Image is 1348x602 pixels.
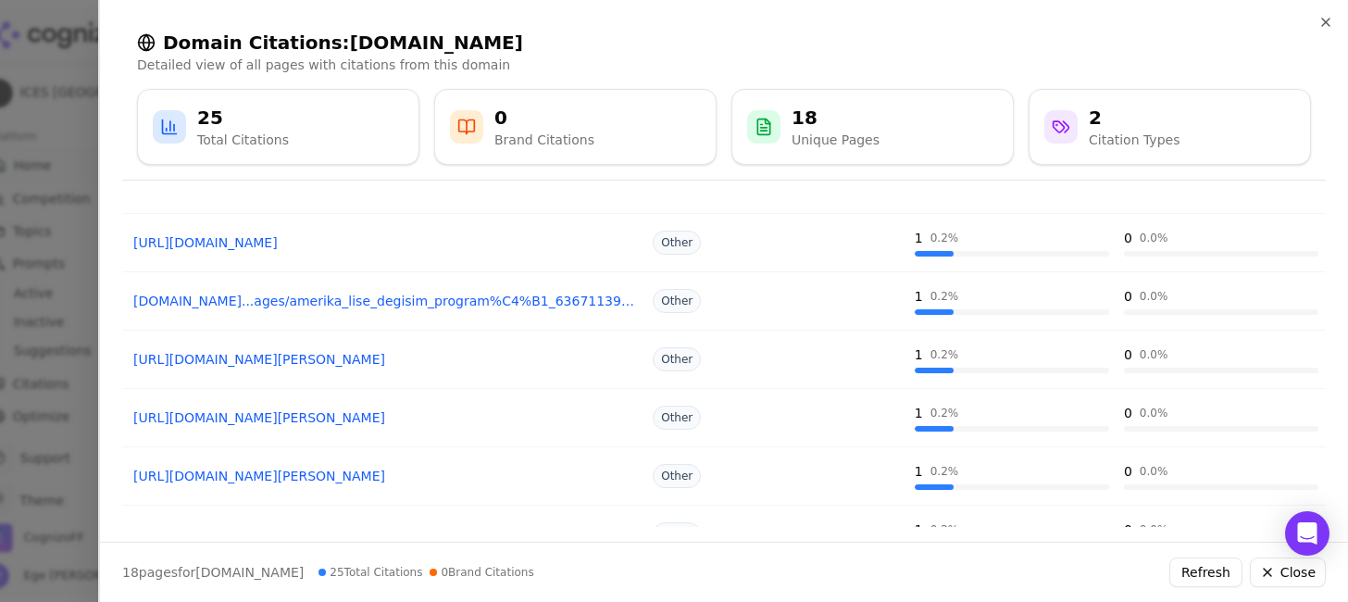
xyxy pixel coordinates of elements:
div: 0.2 % [930,289,959,304]
a: [URL][DOMAIN_NAME][PERSON_NAME] [133,525,634,544]
span: Other [653,231,701,255]
div: Total Citations [197,131,289,149]
span: Other [653,406,701,430]
div: 2 [1089,105,1179,131]
span: 0 Brand Citations [430,565,533,580]
div: 0 [1124,287,1132,306]
span: Other [653,464,701,488]
div: 0 [1124,404,1132,422]
span: Other [653,289,701,313]
a: [URL][DOMAIN_NAME][PERSON_NAME] [133,408,634,427]
div: Brand Citations [494,131,594,149]
button: Close [1250,558,1326,587]
div: 1 [915,520,923,539]
a: [URL][DOMAIN_NAME][PERSON_NAME] [133,350,634,369]
div: 0.0 % [1140,522,1168,537]
a: [URL][DOMAIN_NAME] [133,233,634,252]
div: 25 [197,105,289,131]
div: 0 [1124,345,1132,364]
span: Other [653,522,701,546]
div: 0.0 % [1140,231,1168,245]
div: 0 [1124,462,1132,481]
div: 1 [915,287,923,306]
div: 0 [1124,229,1132,247]
a: [DOMAIN_NAME]...ages/amerika_lise_degisim_program%C4%B1_636711393322641313.jpg [133,292,634,310]
p: Detailed view of all pages with citations from this domain [137,56,1311,74]
div: 0.0 % [1140,347,1168,362]
span: 18 [122,565,139,580]
div: 0.2 % [930,406,959,420]
div: 0.2 % [930,347,959,362]
span: 25 Total Citations [318,565,422,580]
div: 1 [915,404,923,422]
div: Unique Pages [792,131,880,149]
a: [URL][DOMAIN_NAME][PERSON_NAME] [133,467,634,485]
div: 0.2 % [930,522,959,537]
div: 0.0 % [1140,406,1168,420]
div: 0.0 % [1140,464,1168,479]
div: 1 [915,462,923,481]
div: 18 [792,105,880,131]
div: 1 [915,345,923,364]
div: 0.2 % [930,464,959,479]
button: Refresh [1169,558,1242,587]
p: page s for [122,563,304,582]
div: 0 [494,105,594,131]
span: [DOMAIN_NAME] [195,565,304,580]
div: 1 [915,229,923,247]
div: 0.2 % [930,231,959,245]
div: 0 [1124,520,1132,539]
h2: Domain Citations: [DOMAIN_NAME] [137,30,1311,56]
span: Other [653,347,701,371]
div: Citation Types [1089,131,1179,149]
div: 0.0 % [1140,289,1168,304]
